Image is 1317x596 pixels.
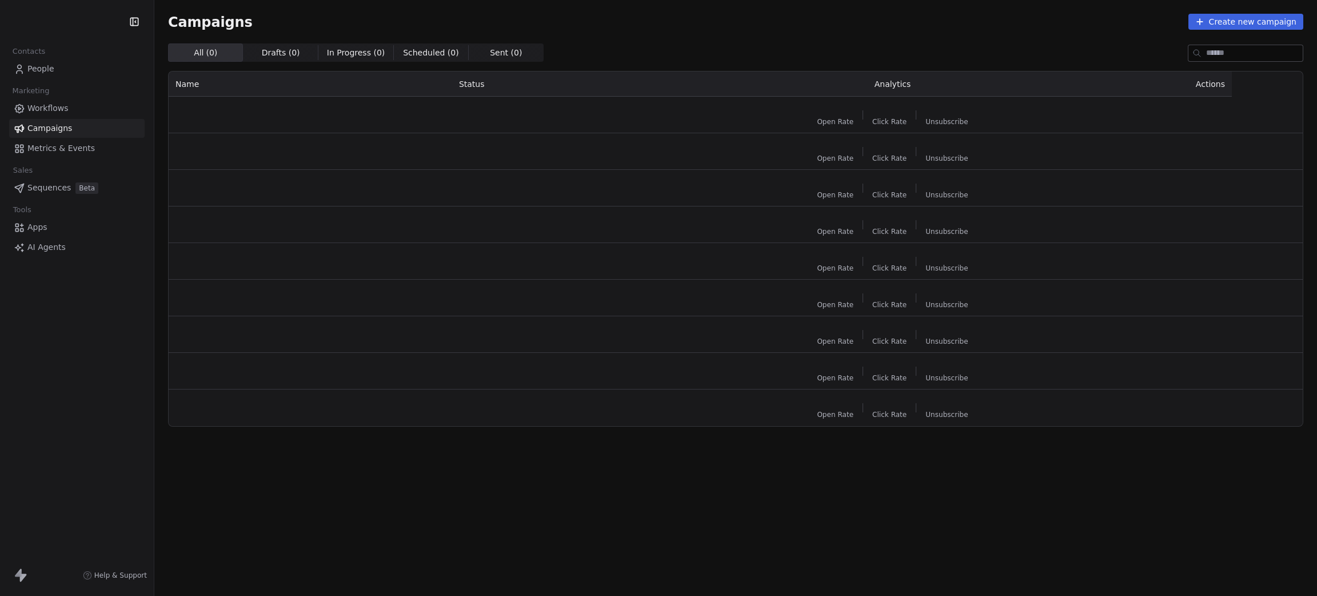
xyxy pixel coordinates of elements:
[27,221,47,233] span: Apps
[872,337,907,346] span: Click Rate
[925,300,968,309] span: Unsubscribe
[872,264,907,273] span: Click Rate
[9,119,145,138] a: Campaigns
[872,154,907,163] span: Click Rate
[27,142,95,154] span: Metrics & Events
[452,71,711,97] th: Status
[9,218,145,237] a: Apps
[94,571,147,580] span: Help & Support
[75,182,98,194] span: Beta
[7,82,54,100] span: Marketing
[817,374,853,383] span: Open Rate
[925,410,968,419] span: Unsubscribe
[925,117,968,126] span: Unsubscribe
[925,374,968,383] span: Unsubscribe
[925,227,968,236] span: Unsubscribe
[872,300,907,309] span: Click Rate
[27,182,71,194] span: Sequences
[817,300,853,309] span: Open Rate
[1075,71,1232,97] th: Actions
[925,190,968,200] span: Unsubscribe
[817,190,853,200] span: Open Rate
[27,122,72,134] span: Campaigns
[710,71,1075,97] th: Analytics
[8,201,36,218] span: Tools
[9,178,145,197] a: SequencesBeta
[872,117,907,126] span: Click Rate
[262,47,300,59] span: Drafts ( 0 )
[817,410,853,419] span: Open Rate
[9,139,145,158] a: Metrics & Events
[27,63,54,75] span: People
[817,264,853,273] span: Open Rate
[872,227,907,236] span: Click Rate
[327,47,385,59] span: In Progress ( 0 )
[817,227,853,236] span: Open Rate
[872,374,907,383] span: Click Rate
[403,47,459,59] span: Scheduled ( 0 )
[7,43,50,60] span: Contacts
[1188,14,1303,30] button: Create new campaign
[83,571,147,580] a: Help & Support
[168,14,253,30] span: Campaigns
[925,337,968,346] span: Unsubscribe
[872,190,907,200] span: Click Rate
[925,154,968,163] span: Unsubscribe
[9,99,145,118] a: Workflows
[817,337,853,346] span: Open Rate
[27,102,69,114] span: Workflows
[9,59,145,78] a: People
[925,264,968,273] span: Unsubscribe
[27,241,66,253] span: AI Agents
[490,47,522,59] span: Sent ( 0 )
[817,117,853,126] span: Open Rate
[872,410,907,419] span: Click Rate
[817,154,853,163] span: Open Rate
[169,71,452,97] th: Name
[9,238,145,257] a: AI Agents
[8,162,38,179] span: Sales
